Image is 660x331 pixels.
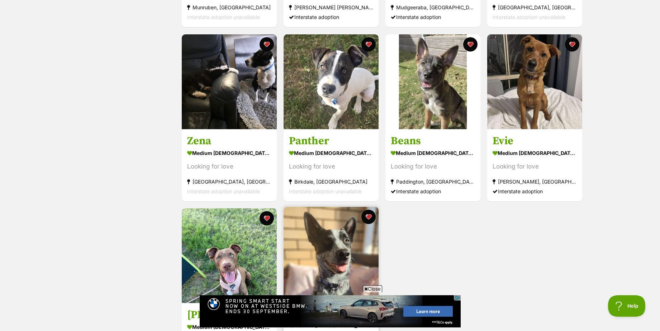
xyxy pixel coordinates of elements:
iframe: Advertisement [200,295,461,327]
span: Close [363,285,382,292]
button: favourite [463,37,478,52]
div: [GEOGRAPHIC_DATA], [GEOGRAPHIC_DATA] [493,3,577,13]
h3: Zena [187,134,271,148]
img: Zena [182,34,277,129]
button: favourite [260,37,274,52]
img: Beans [385,34,480,129]
span: Interstate adoption unavailable [187,14,260,20]
span: Interstate adoption unavailable [493,14,565,20]
span: Interstate adoption unavailable [289,188,362,194]
h3: Evie [493,134,577,148]
div: Looking for love [391,162,475,171]
div: Munruben, [GEOGRAPHIC_DATA] [187,3,271,13]
iframe: Help Scout Beacon - Open [608,295,646,317]
div: [PERSON_NAME], [GEOGRAPHIC_DATA] [493,177,577,186]
a: Beans medium [DEMOGRAPHIC_DATA] Dog Looking for love Paddington, [GEOGRAPHIC_DATA] Interstate ado... [385,129,480,201]
div: Interstate adoption [289,13,373,22]
div: medium [DEMOGRAPHIC_DATA] Dog [493,148,577,158]
img: Panther [284,34,379,129]
div: [GEOGRAPHIC_DATA], [GEOGRAPHIC_DATA] [187,177,271,186]
div: medium [DEMOGRAPHIC_DATA] Dog [391,148,475,158]
a: Zena medium [DEMOGRAPHIC_DATA] Dog Looking for love [GEOGRAPHIC_DATA], [GEOGRAPHIC_DATA] Intersta... [182,129,277,201]
div: [PERSON_NAME] [PERSON_NAME], [GEOGRAPHIC_DATA] [289,3,373,13]
div: Looking for love [289,162,373,171]
img: Jerry [182,208,277,303]
div: Interstate adoption [391,13,475,22]
span: Interstate adoption unavailable [187,188,260,194]
h3: Panther [289,134,373,148]
img: Tommy [284,207,379,302]
div: Looking for love [187,162,271,171]
button: favourite [565,37,579,52]
div: medium [DEMOGRAPHIC_DATA] Dog [289,148,373,158]
button: favourite [361,210,376,224]
button: favourite [260,211,274,225]
div: Interstate adoption [391,186,475,196]
div: Interstate adoption [493,186,577,196]
h3: Beans [391,134,475,148]
div: Birkdale, [GEOGRAPHIC_DATA] [289,177,373,186]
div: Looking for love [493,162,577,171]
button: favourite [361,37,376,52]
div: Mudgeeraba, [GEOGRAPHIC_DATA] [391,3,475,13]
div: Paddington, [GEOGRAPHIC_DATA] [391,177,475,186]
div: medium [DEMOGRAPHIC_DATA] Dog [187,148,271,158]
img: Evie [487,34,582,129]
h3: [PERSON_NAME] [187,308,271,322]
a: Panther medium [DEMOGRAPHIC_DATA] Dog Looking for love Birkdale, [GEOGRAPHIC_DATA] Interstate ado... [284,129,379,201]
a: Evie medium [DEMOGRAPHIC_DATA] Dog Looking for love [PERSON_NAME], [GEOGRAPHIC_DATA] Interstate a... [487,129,582,201]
